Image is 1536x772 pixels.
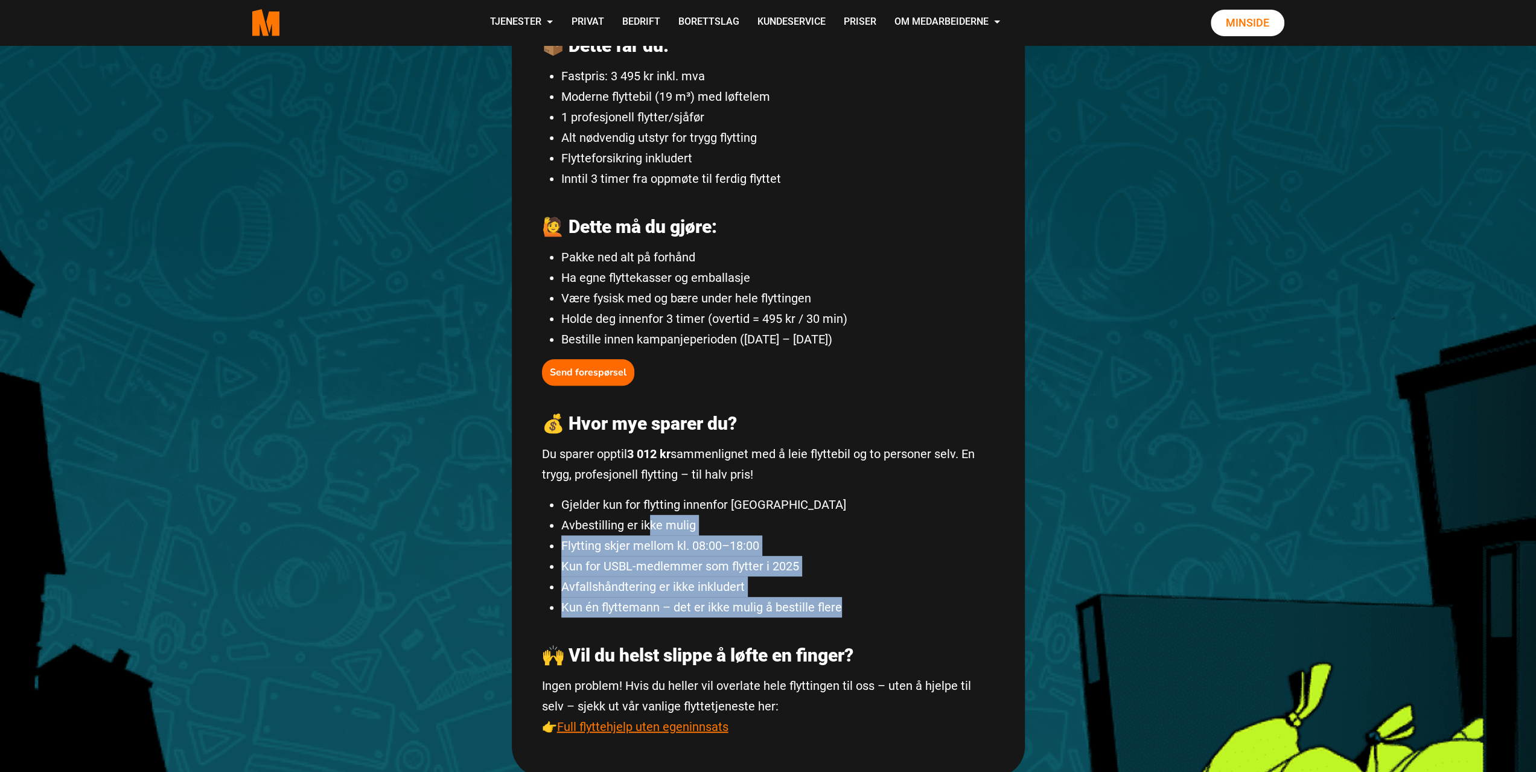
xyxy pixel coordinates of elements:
button: Send forespørsel [542,359,634,386]
li: Flytting skjer mellom kl. 08:00–18:00 [561,535,995,556]
li: Pakke ned alt på forhånd [561,247,995,267]
li: Være fysisk med og bære under hele flyttingen [561,288,995,308]
a: Om Medarbeiderne [885,1,1009,44]
li: Gjelder kun for flytting innenfor [GEOGRAPHIC_DATA] [561,494,995,515]
strong: 3 012 kr [627,447,671,461]
li: Bestille innen kampanjeperioden ([DATE] – [DATE]) [561,329,995,349]
a: Kundeservice [748,1,834,44]
li: Flytteforsikring inkludert [561,148,995,168]
li: Alt nødvendig utstyr for trygg flytting [561,127,995,148]
li: 1 profesjonell flytter/sjåfør [561,107,995,127]
b: Send forespørsel [550,366,626,379]
h2: 🙋 Dette må du gjøre: [542,216,995,238]
li: Inntil 3 timer fra oppmøte til ferdig flyttet [561,168,995,189]
a: Full flyttehjelp uten egeninnsats [557,719,728,734]
a: Tjenester [480,1,562,44]
h2: 📦 Dette får du: [542,35,995,57]
li: Moderne flyttebil (19 m³) med løftelem [561,86,995,107]
li: Holde deg innenfor 3 timer (overtid = 495 kr / 30 min) [561,308,995,329]
li: Kun én flyttemann – det er ikke mulig å bestille flere [561,597,995,617]
li: Ha egne flyttekasser og emballasje [561,267,995,288]
a: Bedrift [613,1,669,44]
a: Borettslag [669,1,748,44]
p: Ingen problem! Hvis du heller vil overlate hele flyttingen til oss – uten å hjelpe til selv – sje... [542,675,995,737]
p: Du sparer opptil sammenlignet med å leie flyttebil og to personer selv. En trygg, profesjonell fl... [542,444,995,485]
li: Fastpris: 3 495 kr inkl. mva [561,66,995,86]
li: Avfallshåndtering er ikke inkludert [561,576,995,597]
a: Minside [1211,10,1284,36]
h2: 💰 Hvor mye sparer du? [542,413,995,435]
li: Avbestilling er ikke mulig [561,515,995,535]
li: Kun for USBL-medlemmer som flytter i 2025 [561,556,995,576]
a: Priser [834,1,885,44]
h2: 🙌 Vil du helst slippe å løfte en finger? [542,645,995,666]
a: Privat [562,1,613,44]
